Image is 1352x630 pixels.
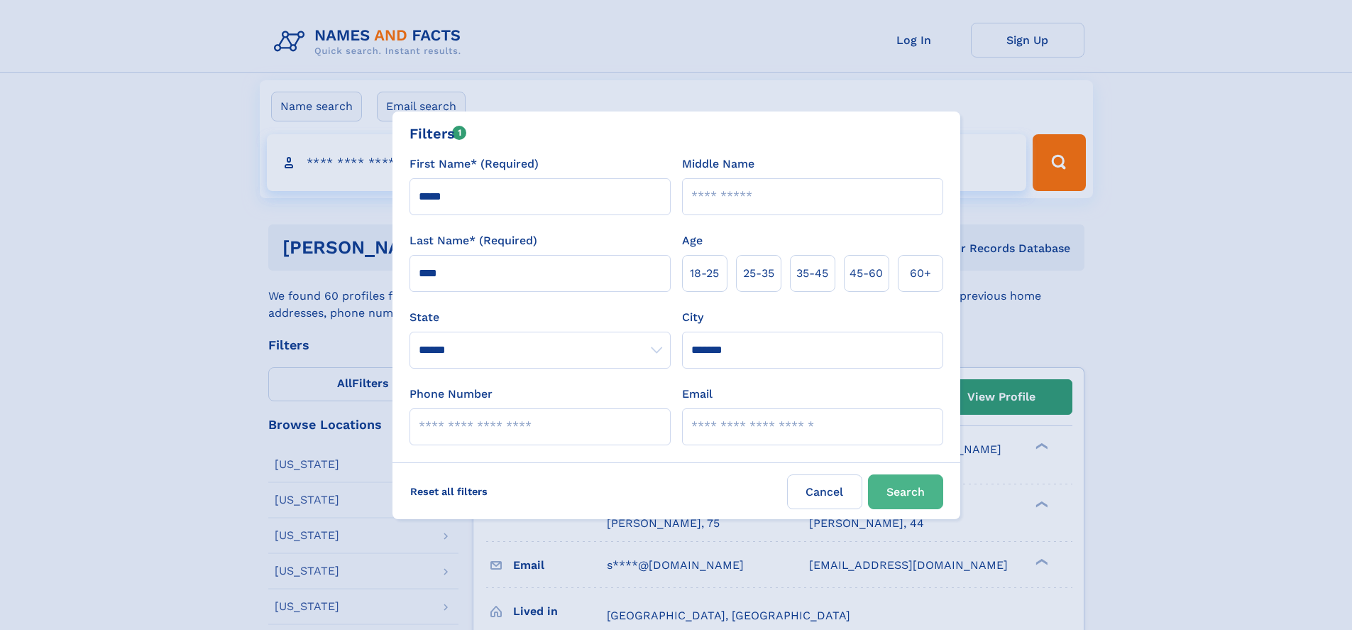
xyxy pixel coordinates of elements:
[690,265,719,282] span: 18‑25
[682,309,703,326] label: City
[868,474,943,509] button: Search
[410,232,537,249] label: Last Name* (Required)
[401,474,497,509] label: Reset all filters
[787,474,862,509] label: Cancel
[743,265,774,282] span: 25‑35
[410,386,493,403] label: Phone Number
[796,265,828,282] span: 35‑45
[410,123,467,144] div: Filters
[682,386,713,403] label: Email
[682,232,703,249] label: Age
[682,156,754,173] label: Middle Name
[910,265,931,282] span: 60+
[410,156,539,173] label: First Name* (Required)
[410,309,671,326] label: State
[850,265,883,282] span: 45‑60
